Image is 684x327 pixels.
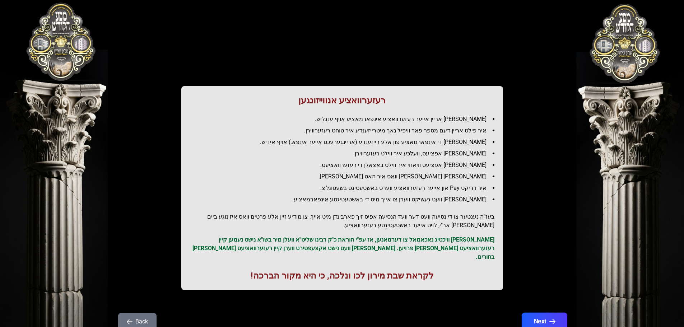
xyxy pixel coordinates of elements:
[190,235,494,261] p: [PERSON_NAME] וויכטיג נאכאמאל צו דערמאנען, אז עפ"י הוראת כ"ק רבינו שליט"א וועלן מיר בשו"א נישט נע...
[196,161,494,169] li: [PERSON_NAME] אפציעס וויאזוי איר ווילט באצאלן די רעזערוואציעס.
[196,138,494,146] li: [PERSON_NAME] די אינפארמאציע פון אלע רייזענדע (אריינגערעכט אייער אינפא.) אויף אידיש.
[196,115,494,123] li: [PERSON_NAME] אריין אייער רעזערוואציע אינפארמאציע אויף ענגליש.
[190,270,494,281] h1: לקראת שבת מירון לכו ונלכה, כי היא מקור הברכה!
[196,149,494,158] li: [PERSON_NAME] אפציעס, וועלכע איר ווילט רעזערווירן.
[196,126,494,135] li: איר פילט אריין דעם מספר פאר וויפיל נאך מיטרייזענדע איר טוהט רעזערווירן.
[190,212,494,230] h2: בעז"ה נענטער צו די נסיעה וועט דער וועד הנסיעה אפיס זיך פארבינדן מיט אייך, צו מודיע זיין אלע פרטים...
[196,195,494,204] li: [PERSON_NAME] וועט געשיקט ווערן צו אייך מיט די באשטעטיגטע אינפארמאציע.
[196,172,494,181] li: [PERSON_NAME] [PERSON_NAME] וואס איר האט [PERSON_NAME].
[196,184,494,192] li: איר דריקט Pay און אייער רעזערוואציע ווערט באשטעטיגט בשעטומ"צ.
[190,95,494,106] h1: רעזערוואציע אנווייזונגען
